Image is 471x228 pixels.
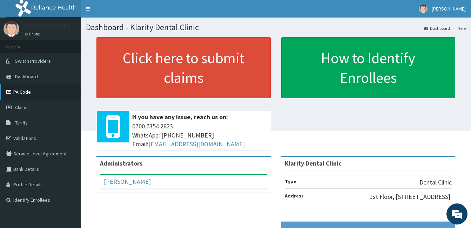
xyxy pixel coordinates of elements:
img: User Image [4,21,19,37]
b: Type [285,178,296,185]
p: 1st Floor, [STREET_ADDRESS]. [370,192,452,201]
a: Click here to submit claims [96,37,271,98]
span: 0700 7354 2623 WhatsApp: [PHONE_NUMBER] Email: [132,122,267,149]
a: [EMAIL_ADDRESS][DOMAIN_NAME] [148,140,245,148]
b: Address [285,193,304,199]
span: Switch Providers [15,58,51,64]
p: [PERSON_NAME] [25,23,70,29]
img: User Image [419,5,428,13]
span: Dashboard [15,73,38,80]
b: Administrators [100,159,142,167]
p: Dental Clinic [419,178,452,187]
b: If you have any issue, reach us on: [132,113,228,121]
a: Dashboard [424,25,450,31]
a: How to Identify Enrollees [281,37,456,98]
a: Online [25,32,41,36]
span: Tariffs [15,120,28,126]
strong: Klarity Dental Clinic [285,159,342,167]
a: [PERSON_NAME] [104,177,151,186]
li: Here [451,25,466,31]
span: Claims [15,104,29,110]
span: [PERSON_NAME] [432,6,466,12]
h1: Dashboard - Klarity Dental Clinic [86,23,466,32]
